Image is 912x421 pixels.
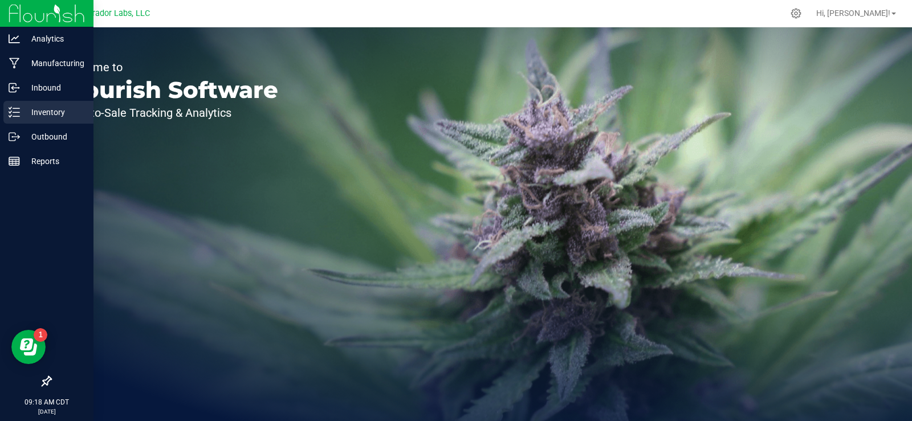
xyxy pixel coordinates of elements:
p: Analytics [20,32,88,46]
p: Outbound [20,130,88,144]
p: Flourish Software [62,79,278,101]
inline-svg: Inventory [9,107,20,118]
p: Inbound [20,81,88,95]
inline-svg: Outbound [9,131,20,142]
iframe: Resource center unread badge [34,328,47,342]
div: Manage settings [789,8,803,19]
p: [DATE] [5,407,88,416]
p: Reports [20,154,88,168]
span: Curador Labs, LLC [83,9,150,18]
p: 09:18 AM CDT [5,397,88,407]
p: Welcome to [62,62,278,73]
p: Seed-to-Sale Tracking & Analytics [62,107,278,118]
iframe: Resource center [11,330,46,364]
p: Manufacturing [20,56,88,70]
inline-svg: Reports [9,156,20,167]
p: Inventory [20,105,88,119]
span: Hi, [PERSON_NAME]! [816,9,890,18]
inline-svg: Inbound [9,82,20,93]
inline-svg: Analytics [9,33,20,44]
inline-svg: Manufacturing [9,58,20,69]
